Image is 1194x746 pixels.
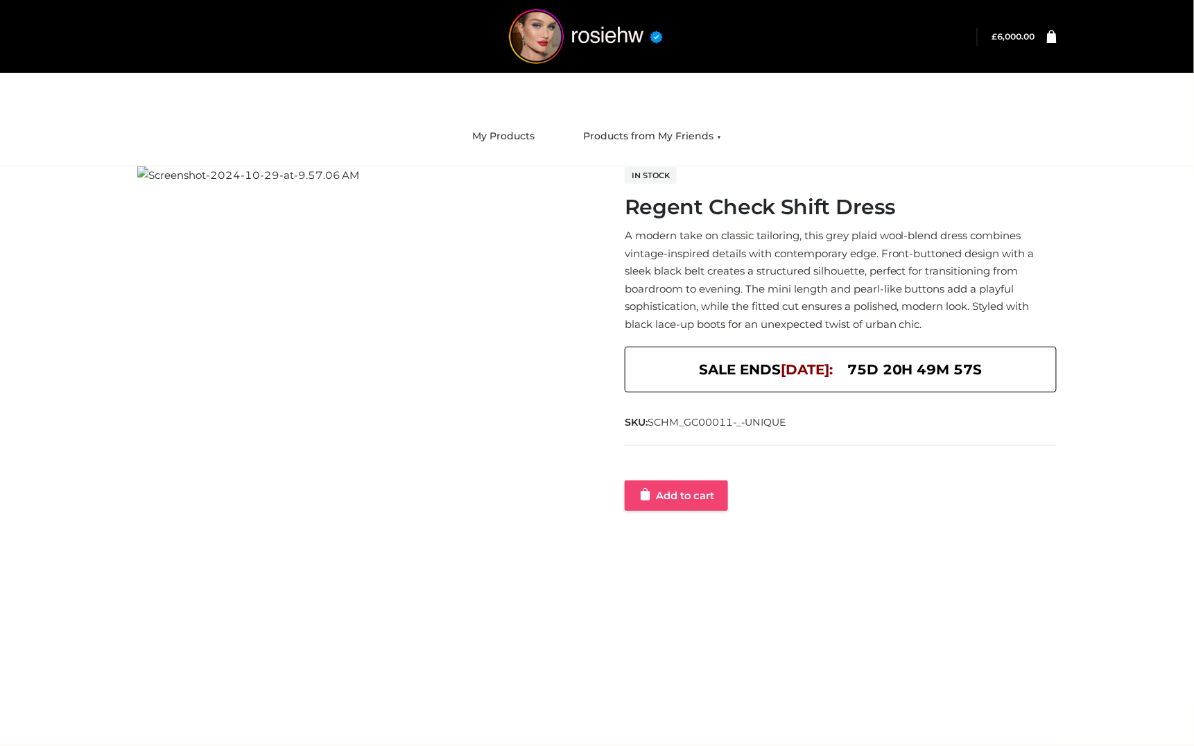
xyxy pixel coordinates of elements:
[625,227,1057,333] p: A modern take on classic tailoring, this grey plaid wool-blend dress combines vintage-inspired de...
[648,416,786,428] span: SCHM_GC00011-_-UNIQUE
[137,166,359,184] img: Screenshot-2024-10-29-at-9.57.06 AM
[625,347,1057,392] div: SALE ENDS
[625,167,677,184] span: In stock
[992,31,1035,42] bdi: 6,000.00
[992,31,1035,42] a: £6,000.00
[625,414,788,431] span: SKU:
[992,31,998,42] span: £
[781,361,833,378] span: [DATE]:
[847,358,983,381] span: 75d 20h 49m 57s
[625,480,728,511] a: Add to cart
[482,9,690,64] img: rosiehw
[462,121,546,152] a: My Products
[573,121,732,152] a: Products from My Friends
[625,195,1057,220] h1: Regent Check Shift Dress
